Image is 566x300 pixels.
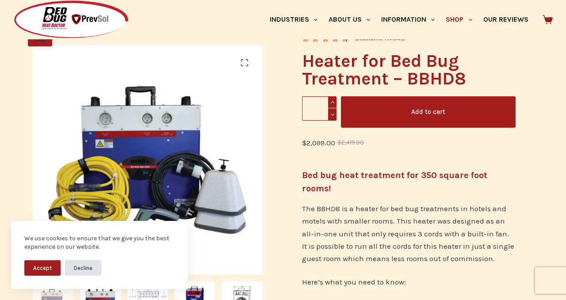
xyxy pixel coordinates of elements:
[341,96,516,128] button: Add to cart
[302,138,306,147] span: $
[302,52,516,87] h1: Heater for Bed Bug Treatment – BBHD8
[24,234,175,251] div: We use cookies to ensure that we give you the best experience on our website.
[337,139,341,146] span: $
[65,260,101,276] button: Decline
[337,139,364,146] bdi: 2,419.00
[262,45,492,274] img: Front of the BBHD8 Bed Bug Heater
[24,260,61,276] button: Accept
[302,170,487,194] strong: Bed bug heat treatment for 350 square foot rooms!
[236,54,253,72] a: View full-screen image gallery
[7,4,34,30] button: Open LiveChat chat widget
[302,138,335,147] bdi: 2,099.00
[302,276,516,288] p: Here’s what you need to know:
[262,155,492,163] a: Front of the BBHD8 Bed Bug Heater
[302,202,516,264] p: The BBHD8 is a heater for bed bug treatments in hotels and motels with smaller rooms. This heater...
[302,96,337,121] input: Product quantity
